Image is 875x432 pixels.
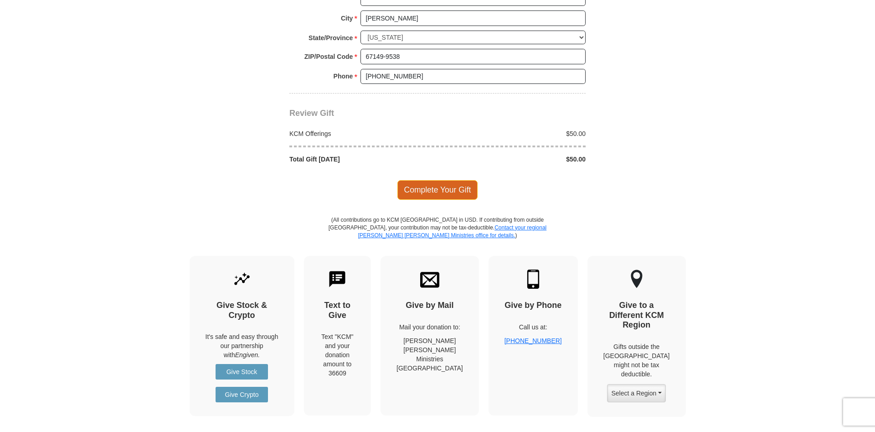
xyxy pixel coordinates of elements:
[524,270,543,289] img: mobile.svg
[206,301,278,320] h4: Give Stock & Crypto
[328,216,547,256] p: (All contributions go to KCM [GEOGRAPHIC_DATA] in USD. If contributing from outside [GEOGRAPHIC_D...
[334,70,353,83] strong: Phone
[603,342,670,379] p: Gifts outside the [GEOGRAPHIC_DATA] might not be tax deductible.
[304,50,353,63] strong: ZIP/Postal Code
[607,384,665,402] button: Select a Region
[397,180,478,199] span: Complete Your Gift
[289,109,334,118] span: Review Gift
[630,270,643,289] img: other-region
[437,155,591,164] div: $50.00
[603,301,670,330] h4: Give to a Different KCM Region
[396,336,463,373] p: [PERSON_NAME] [PERSON_NAME] Ministries [GEOGRAPHIC_DATA]
[420,270,439,289] img: envelope.svg
[504,337,562,344] a: [PHONE_NUMBER]
[216,387,268,402] a: Give Crypto
[232,270,252,289] img: give-by-stock.svg
[285,129,438,138] div: KCM Offerings
[320,332,355,378] div: Text "KCM" and your donation amount to 36609
[320,301,355,320] h4: Text to Give
[396,301,463,311] h4: Give by Mail
[396,323,463,332] p: Mail your donation to:
[216,364,268,380] a: Give Stock
[504,323,562,332] p: Call us at:
[328,270,347,289] img: text-to-give.svg
[504,301,562,311] h4: Give by Phone
[358,224,546,239] a: Contact your regional [PERSON_NAME] [PERSON_NAME] Ministries office for details.
[437,129,591,138] div: $50.00
[285,155,438,164] div: Total Gift [DATE]
[206,332,278,359] p: It's safe and easy through our partnership with
[341,12,353,25] strong: City
[235,351,260,359] i: Engiven.
[309,31,353,44] strong: State/Province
